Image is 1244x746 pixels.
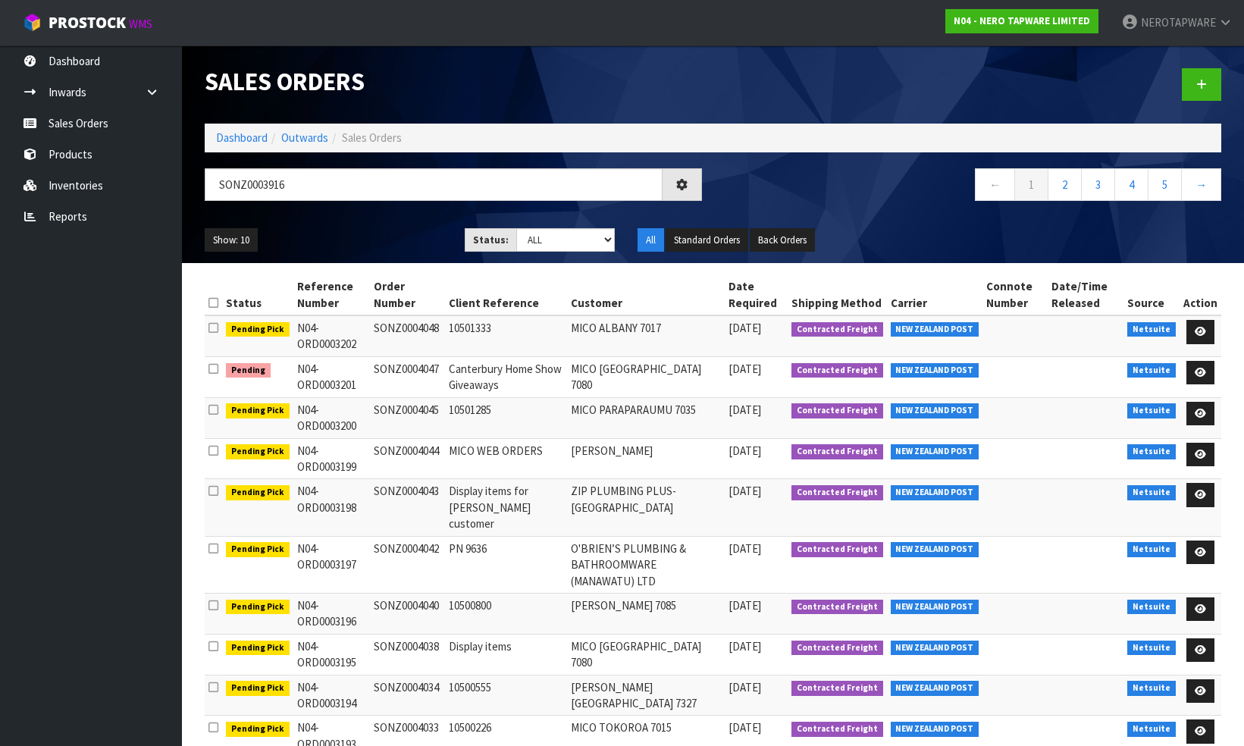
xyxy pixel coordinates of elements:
span: [DATE] [729,321,761,335]
span: Contracted Freight [791,542,883,557]
td: N04-ORD0003199 [293,438,371,479]
span: NEW ZEALAND POST [891,681,979,696]
span: Pending [226,363,271,378]
td: O'BRIEN’S PLUMBING & BATHROOMWARE (MANAWATU) LTD [567,536,724,593]
td: MICO [GEOGRAPHIC_DATA] 7080 [567,356,724,397]
td: SONZ0004038 [370,634,445,675]
a: 5 [1148,168,1182,201]
td: SONZ0004045 [370,397,445,438]
h1: Sales Orders [205,68,702,96]
th: Carrier [887,274,983,315]
td: N04-ORD0003202 [293,315,371,356]
td: 10500555 [445,675,567,716]
span: NEW ZEALAND POST [891,363,979,378]
img: cube-alt.png [23,13,42,32]
th: Source [1123,274,1180,315]
td: Canterbury Home Show Giveaways [445,356,567,397]
a: 1 [1014,168,1048,201]
strong: N04 - NERO TAPWARE LIMITED [954,14,1090,27]
td: SONZ0004040 [370,593,445,634]
span: Contracted Freight [791,600,883,615]
span: Netsuite [1127,600,1176,615]
nav: Page navigation [725,168,1222,205]
td: Display items for [PERSON_NAME] customer [445,479,567,536]
span: Netsuite [1127,641,1176,656]
span: [DATE] [729,444,761,458]
span: Pending Pick [226,403,290,418]
td: SONZ0004043 [370,479,445,536]
td: MICO WEB ORDERS [445,438,567,479]
span: Netsuite [1127,722,1176,737]
input: Search sales orders [205,168,663,201]
span: NEW ZEALAND POST [891,722,979,737]
span: Contracted Freight [791,681,883,696]
span: Contracted Freight [791,363,883,378]
td: N04-ORD0003198 [293,479,371,536]
span: Contracted Freight [791,722,883,737]
span: [DATE] [729,403,761,417]
td: N04-ORD0003195 [293,634,371,675]
td: MICO [GEOGRAPHIC_DATA] 7080 [567,634,724,675]
button: Back Orders [750,228,815,252]
td: MICO ALBANY 7017 [567,315,724,356]
td: SONZ0004034 [370,675,445,716]
span: [DATE] [729,639,761,654]
a: Outwards [281,130,328,145]
td: N04-ORD0003194 [293,675,371,716]
td: SONZ0004044 [370,438,445,479]
td: [PERSON_NAME] [567,438,724,479]
span: Pending Pick [226,322,290,337]
a: Dashboard [216,130,268,145]
th: Date Required [725,274,788,315]
td: N04-ORD0003197 [293,536,371,593]
td: [PERSON_NAME] 7085 [567,593,724,634]
th: Client Reference [445,274,567,315]
th: Reference Number [293,274,371,315]
span: NEW ZEALAND POST [891,485,979,500]
td: [PERSON_NAME][GEOGRAPHIC_DATA] 7327 [567,675,724,716]
span: [DATE] [729,362,761,376]
span: Netsuite [1127,363,1176,378]
td: ZIP PLUMBING PLUS- [GEOGRAPHIC_DATA] [567,479,724,536]
span: Pending Pick [226,681,290,696]
th: Shipping Method [788,274,887,315]
span: Pending Pick [226,600,290,615]
button: All [638,228,664,252]
span: [DATE] [729,720,761,735]
span: [DATE] [729,541,761,556]
span: NEW ZEALAND POST [891,641,979,656]
th: Connote Number [982,274,1048,315]
th: Status [222,274,293,315]
span: Contracted Freight [791,444,883,459]
span: NEW ZEALAND POST [891,322,979,337]
td: Display items [445,634,567,675]
span: Pending Pick [226,485,290,500]
span: Contracted Freight [791,485,883,500]
span: Contracted Freight [791,403,883,418]
th: Date/Time Released [1048,274,1124,315]
span: Netsuite [1127,542,1176,557]
span: Netsuite [1127,485,1176,500]
span: ProStock [49,13,126,33]
a: ← [975,168,1015,201]
span: [DATE] [729,484,761,498]
span: Contracted Freight [791,322,883,337]
span: Pending Pick [226,722,290,737]
td: 10500800 [445,593,567,634]
span: NEW ZEALAND POST [891,600,979,615]
span: Pending Pick [226,641,290,656]
span: [DATE] [729,598,761,613]
span: NEW ZEALAND POST [891,403,979,418]
td: SONZ0004042 [370,536,445,593]
button: Standard Orders [666,228,748,252]
span: Netsuite [1127,681,1176,696]
small: WMS [129,17,152,31]
a: 2 [1048,168,1082,201]
span: [DATE] [729,680,761,694]
th: Customer [567,274,724,315]
td: PN 9636 [445,536,567,593]
span: NEROTAPWARE [1141,15,1216,30]
td: MICO PARAPARAUMU 7035 [567,397,724,438]
a: 4 [1114,168,1148,201]
span: Sales Orders [342,130,402,145]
